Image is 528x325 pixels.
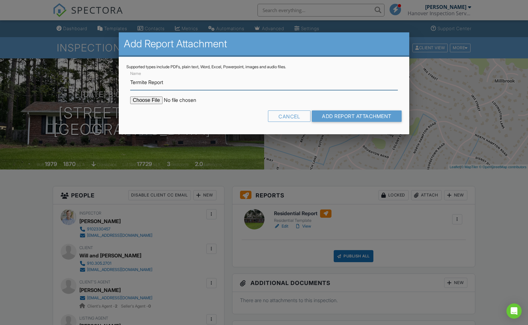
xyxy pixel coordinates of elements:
h2: Add Report Attachment [124,37,404,50]
div: Supported types include PDFs, plain text, Word, Excel, Powerpoint, images and audio files. [126,64,402,70]
div: Open Intercom Messenger [506,303,522,319]
div: Cancel [268,110,311,122]
label: Name [130,71,141,76]
input: Add Report Attachment [312,110,402,122]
